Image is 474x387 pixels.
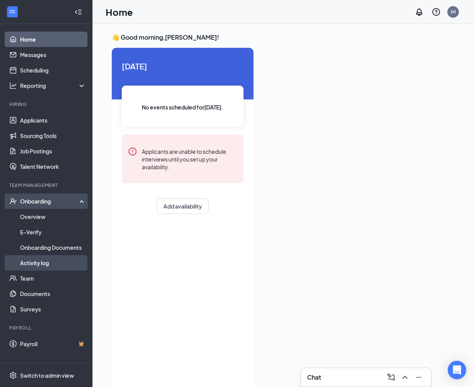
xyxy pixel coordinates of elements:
[20,82,86,89] div: Reporting
[20,128,86,143] a: Sourcing Tools
[20,372,74,379] div: Switch to admin view
[9,82,17,89] svg: Analysis
[9,101,84,108] div: Hiring
[9,325,84,331] div: Payroll
[20,255,86,271] a: Activity log
[20,159,86,174] a: Talent Network
[307,373,321,382] h3: Chat
[20,197,79,205] div: Onboarding
[20,62,86,78] a: Scheduling
[385,371,397,384] button: ComposeMessage
[106,5,133,19] h1: Home
[20,47,86,62] a: Messages
[20,32,86,47] a: Home
[9,182,84,188] div: Team Management
[112,33,455,42] h3: 👋 Good morning, [PERSON_NAME] !
[157,199,208,214] button: Add availability
[122,60,244,72] span: [DATE]
[400,373,410,382] svg: ChevronUp
[415,7,424,17] svg: Notifications
[20,113,86,128] a: Applicants
[413,371,425,384] button: Minimize
[20,271,86,286] a: Team
[9,197,17,205] svg: UserCheck
[414,373,424,382] svg: Minimize
[20,301,86,317] a: Surveys
[20,336,86,352] a: PayrollCrown
[387,373,396,382] svg: ComposeMessage
[142,103,224,111] span: No events scheduled for [DATE] .
[74,8,82,16] svg: Collapse
[20,286,86,301] a: Documents
[399,371,411,384] button: ChevronUp
[8,8,16,15] svg: WorkstreamLogo
[20,209,86,224] a: Overview
[448,361,466,379] div: Open Intercom Messenger
[20,224,86,240] a: E-Verify
[20,143,86,159] a: Job Postings
[20,240,86,255] a: Onboarding Documents
[128,147,137,156] svg: Error
[142,147,237,171] div: Applicants are unable to schedule interviews until you set up your availability.
[9,372,17,379] svg: Settings
[450,8,456,15] div: JH
[432,7,441,17] svg: QuestionInfo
